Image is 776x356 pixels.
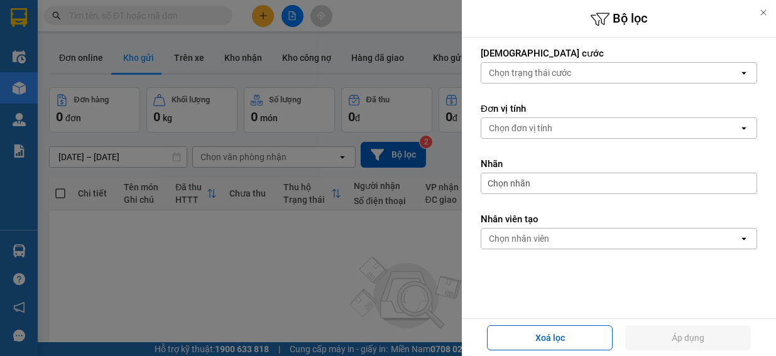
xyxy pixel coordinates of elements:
[462,9,776,29] h6: Bộ lọc
[481,213,757,225] label: Nhân viên tạo
[488,177,530,190] span: Chọn nhãn
[625,325,751,350] button: Áp dụng
[481,102,757,115] label: Đơn vị tính
[487,325,613,350] button: Xoá lọc
[481,47,757,60] label: [DEMOGRAPHIC_DATA] cước
[489,67,571,79] div: Chọn trạng thái cước
[489,122,552,134] div: Chọn đơn vị tính
[739,234,749,244] svg: open
[489,232,549,245] div: Chọn nhân viên
[739,123,749,133] svg: open
[481,158,757,170] label: Nhãn
[739,68,749,78] svg: open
